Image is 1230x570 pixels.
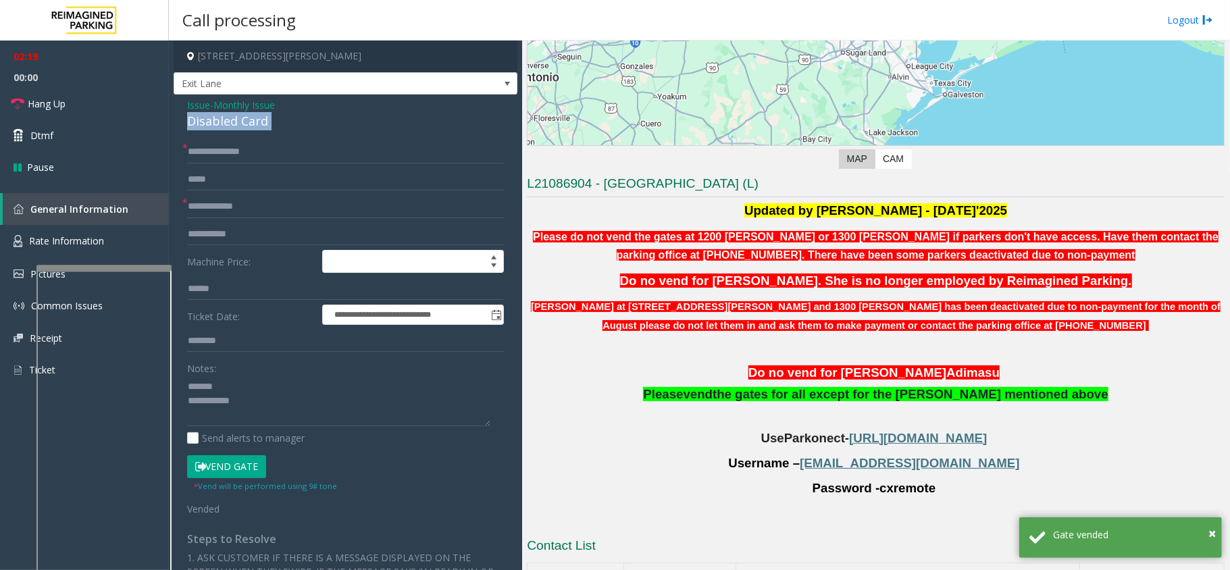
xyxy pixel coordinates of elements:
span: Issue [187,98,210,112]
span: Ad [946,365,963,380]
div: Disabled Card [187,112,504,130]
span: Username – [728,456,800,470]
div: Gate vended [1053,527,1212,542]
font: [PERSON_NAME] at [STREET_ADDRESS][PERSON_NAME] and 1300 [PERSON_NAME] has been deactivated due to... [531,301,1221,331]
span: - [845,431,849,445]
img: 'icon' [14,204,24,214]
span: Dtmf [30,128,53,142]
span: Parkonect [784,431,845,446]
span: the gates for all except for the [PERSON_NAME] mentioned above [713,387,1108,401]
span: Decrease value [484,261,503,272]
span: Password - [813,481,880,495]
a: Logout [1167,13,1213,27]
img: 'icon' [14,269,24,278]
label: Notes: [187,357,216,375]
span: Increase value [484,251,503,261]
h3: Call processing [176,3,303,36]
span: [URL][DOMAIN_NAME] [849,431,987,445]
img: logout [1202,13,1213,27]
span: - [210,99,275,111]
span: imasu [963,365,1000,380]
img: 'icon' [14,235,22,247]
img: 'icon' [14,364,22,376]
button: Close [1208,523,1216,544]
span: cxremote [879,481,936,496]
h3: L21086904 - [GEOGRAPHIC_DATA] (L) [527,175,1225,197]
span: Monthly Issue [213,98,275,112]
span: Exit Lane [174,73,449,95]
span: Use [761,431,784,445]
button: Vend Gate [187,455,266,478]
label: Send alerts to manager [187,431,305,445]
img: 'icon' [14,334,23,342]
a: [URL][DOMAIN_NAME] [849,434,987,444]
label: Map [839,149,875,169]
span: Common Issues [31,299,103,312]
span: Hang Up [28,97,66,111]
label: Ticket Date: [184,305,319,325]
span: vend [684,387,713,402]
span: Do no vend for [PERSON_NAME]. She is no longer employed by Reimagined Parking. [620,274,1132,288]
label: Machine Price: [184,250,319,273]
span: Toggle popup [488,305,503,324]
span: Ticket [29,363,55,376]
span: Pictures [30,267,66,280]
img: 'icon' [14,301,24,311]
span: Pause [27,160,54,174]
span: [EMAIL_ADDRESS][DOMAIN_NAME] [800,456,1019,470]
span: Receipt [30,332,62,344]
b: Please do not vend the gates at 1200 [PERSON_NAME] or 1300 [PERSON_NAME] if parkers don't have ac... [533,231,1219,261]
label: CAM [875,149,912,169]
h4: Steps to Resolve [187,533,504,546]
span: Rate Information [29,234,104,247]
h3: Contact List [527,537,1225,559]
span: Do no vend for [PERSON_NAME] [748,365,946,380]
span: General Information [30,203,128,215]
span: × [1208,524,1216,542]
small: Vend will be performed using 9# tone [194,481,337,491]
a: General Information [3,193,169,225]
font: . [1146,320,1149,331]
font: Updated by [PERSON_NAME] - [DATE]'2025 [744,203,1007,217]
span: Please [643,387,683,401]
span: Vended [187,502,220,515]
h4: [STREET_ADDRESS][PERSON_NAME] [174,41,517,72]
